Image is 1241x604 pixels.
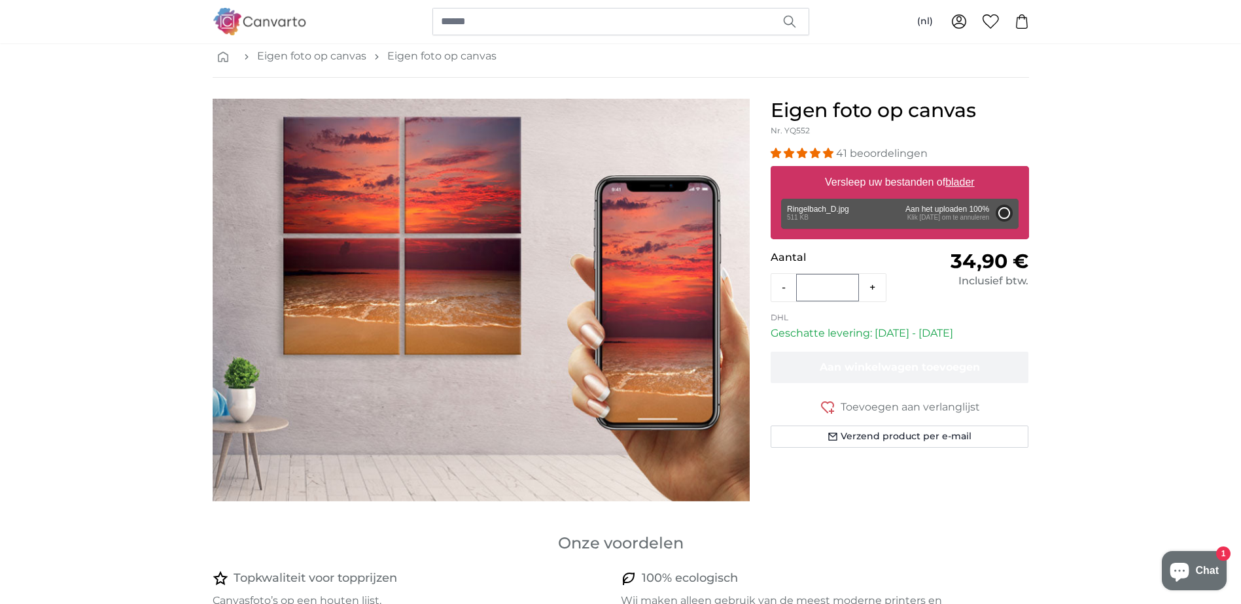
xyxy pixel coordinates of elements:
[771,250,900,265] p: Aantal
[387,48,497,64] a: Eigen foto op canvas
[951,249,1028,273] span: 34,90 €
[213,8,307,35] img: Canvarto
[841,399,980,415] span: Toevoegen aan verlanglijst
[836,147,928,159] span: 41 beoordelingen
[820,361,980,373] span: Aan winkelwagen toevoegen
[1158,551,1231,594] inbox-online-store-chat: Webshop-chat van Shopify
[771,147,836,159] span: 4.98 stars
[642,569,738,588] h4: 100% ecologisch
[859,275,886,301] button: +
[907,10,943,33] button: (nl)
[213,35,1029,78] nav: breadcrumbs
[771,99,1029,122] h1: Eigen foto op canvas
[771,352,1029,383] button: Aan winkelwagen toevoegen
[771,126,810,135] span: Nr. YQ552
[213,533,1029,554] h3: Onze voordelen
[213,99,750,501] div: 1 of 1
[771,312,1029,323] p: DHL
[945,176,974,188] u: blader
[771,326,1029,341] p: Geschatte levering: [DATE] - [DATE]
[900,273,1028,289] div: Inclusief btw.
[257,48,366,64] a: Eigen foto op canvas
[771,399,1029,415] button: Toevoegen aan verlanglijst
[234,569,397,588] h4: Topkwaliteit voor topprijzen
[771,275,796,301] button: -
[820,169,980,195] label: Versleep uw bestanden of
[213,99,750,501] img: personalised-canvas-print
[771,426,1029,448] button: Verzend product per e-mail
